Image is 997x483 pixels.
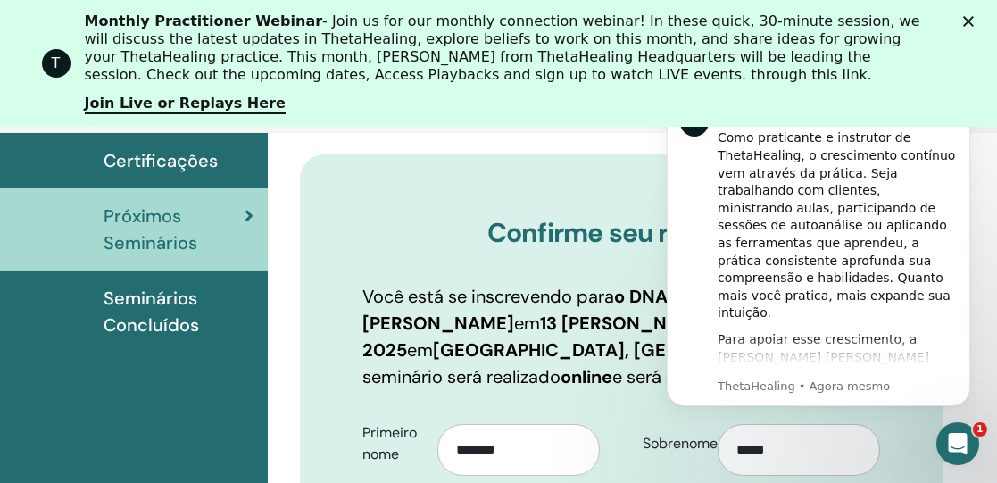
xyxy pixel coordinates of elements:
font: Certificações [104,149,218,172]
font: Próximos Seminários [104,204,197,254]
font: Seminários Concluídos [104,287,199,337]
font: e será ministrado em [612,365,785,388]
div: Profile image for ThetaHealing [42,49,71,78]
font: [GEOGRAPHIC_DATA], [GEOGRAPHIC_DATA] [433,338,826,362]
font: Primeiro nome [362,423,417,463]
font: Sobrenome [643,434,718,453]
font: em [407,338,433,362]
a: Join Live or Replays Here [85,95,286,114]
font: em [514,312,540,335]
b: Monthly Practitioner Webinar [85,12,323,29]
font: Você está se inscrevendo para [362,285,614,308]
div: - Join us for our monthly connection webinar! In these quick, 30-minute session, we will discuss ... [85,12,927,84]
div: Close [963,16,981,27]
font: Confirme seu registro [487,215,755,250]
font: 1 [976,423,984,435]
font: 13 [PERSON_NAME] de 2025 [362,312,740,362]
iframe: Chat ao vivo do Intercom [936,422,979,465]
font: online [561,365,612,388]
iframe: Mensagem de notificação do intercomunicador [640,66,997,435]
